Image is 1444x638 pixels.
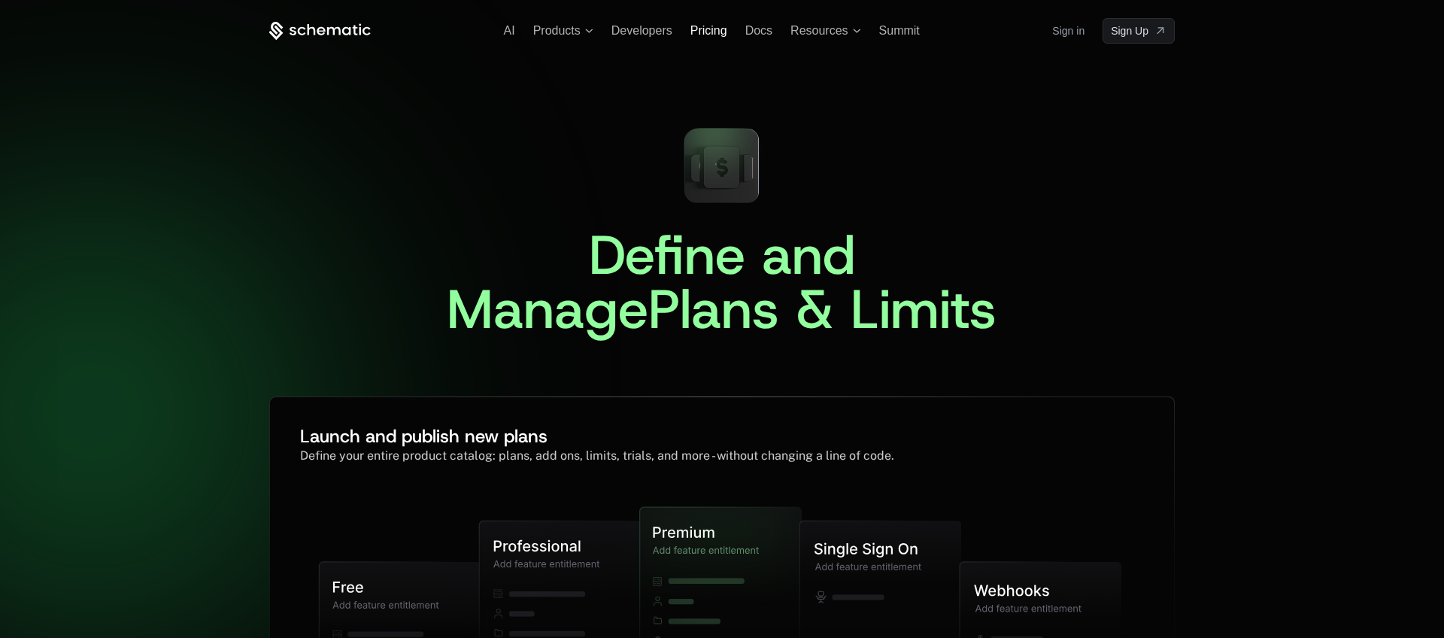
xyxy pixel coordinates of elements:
span: Define and Manage [447,219,872,345]
span: Resources [790,24,848,38]
a: AI [504,24,515,37]
a: Developers [611,24,672,37]
a: [object Object] [1103,18,1175,44]
a: Summit [879,24,920,37]
a: Docs [745,24,772,37]
span: Products [533,24,581,38]
a: Sign in [1052,19,1085,43]
a: Pricing [690,24,727,37]
span: Plans & Limits [648,273,997,345]
span: Sign Up [1111,23,1148,38]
